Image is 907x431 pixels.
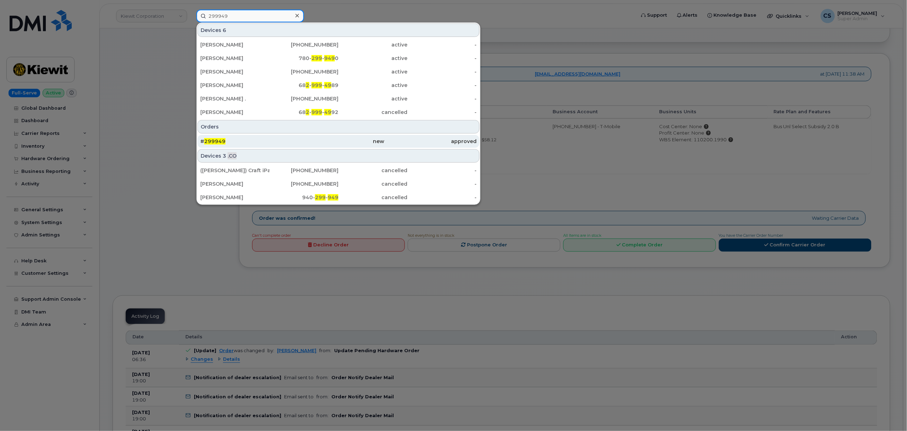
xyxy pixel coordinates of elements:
[270,109,339,116] div: 68 - - 92
[200,167,270,174] div: ([PERSON_NAME]) Craft iPad 653
[223,27,226,34] span: 6
[338,55,408,62] div: active
[200,95,270,102] div: [PERSON_NAME] .
[270,95,339,102] div: [PHONE_NUMBER]
[385,138,477,145] div: approved
[408,167,477,174] div: -
[197,191,479,204] a: [PERSON_NAME]940-299-949cancelled-
[324,55,335,61] span: 949
[270,180,339,187] div: [PHONE_NUMBER]
[197,38,479,51] a: [PERSON_NAME][PHONE_NUMBER]active-
[197,149,479,163] div: Devices
[270,55,339,62] div: 780- - 0
[197,79,479,92] a: [PERSON_NAME]682-999-4989active-
[338,41,408,48] div: active
[408,95,477,102] div: -
[306,109,309,115] span: 2
[324,82,331,88] span: 49
[338,180,408,187] div: cancelled
[311,109,322,115] span: 999
[328,194,338,201] span: 949
[200,180,270,187] div: [PERSON_NAME]
[338,82,408,89] div: active
[200,41,270,48] div: [PERSON_NAME]
[197,65,479,78] a: [PERSON_NAME][PHONE_NUMBER]active-
[270,194,339,201] div: 940- -
[200,55,270,62] div: [PERSON_NAME]
[196,10,304,22] input: Find something...
[338,95,408,102] div: active
[408,109,477,116] div: -
[315,194,326,201] span: 299
[408,194,477,201] div: -
[270,41,339,48] div: [PHONE_NUMBER]
[324,109,331,115] span: 49
[200,194,270,201] div: [PERSON_NAME]
[197,164,479,177] a: ([PERSON_NAME]) Craft iPad 653[PHONE_NUMBER]cancelled-
[408,68,477,75] div: -
[197,106,479,119] a: [PERSON_NAME]682-999-4992cancelled-
[292,138,384,145] div: new
[197,23,479,37] div: Devices
[408,180,477,187] div: -
[311,55,322,61] span: 299
[311,82,322,88] span: 999
[197,178,479,190] a: [PERSON_NAME][PHONE_NUMBER]cancelled-
[228,152,237,159] span: .CO
[408,82,477,89] div: -
[197,52,479,65] a: [PERSON_NAME]780-299-9490active-
[200,109,270,116] div: [PERSON_NAME]
[338,109,408,116] div: cancelled
[408,55,477,62] div: -
[200,68,270,75] div: [PERSON_NAME]
[270,167,339,174] div: [PHONE_NUMBER]
[197,120,479,133] div: Orders
[223,152,226,159] span: 3
[270,82,339,89] div: 68 - - 89
[338,194,408,201] div: cancelled
[197,135,479,148] a: #299949newapproved
[338,68,408,75] div: active
[306,82,309,88] span: 2
[876,400,902,426] iframe: Messenger Launcher
[408,41,477,48] div: -
[200,82,270,89] div: [PERSON_NAME]
[270,68,339,75] div: [PHONE_NUMBER]
[338,167,408,174] div: cancelled
[197,92,479,105] a: [PERSON_NAME] .[PHONE_NUMBER]active-
[200,138,292,145] div: #
[204,138,226,144] span: 299949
